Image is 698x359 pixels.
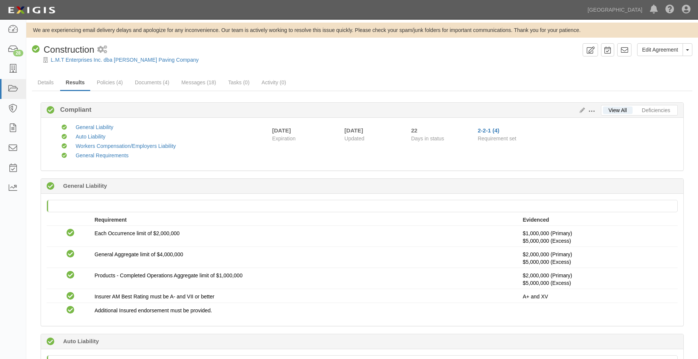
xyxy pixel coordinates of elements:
[272,126,291,134] div: [DATE]
[256,75,292,90] a: Activity (0)
[62,125,67,130] i: Compliant
[32,75,59,90] a: Details
[13,50,23,56] div: 28
[47,338,55,346] i: Compliant 88 days (since 05/16/2025)
[76,143,176,149] a: Workers Compensation/Employers Liability
[523,259,571,265] span: Policy #N-EC700076500 Insurer: Greenwich Insurance Company
[523,272,672,287] p: $2,000,000 (Primary)
[51,57,198,63] a: L.M.T Enterprises Inc. dba [PERSON_NAME] Paving Company
[523,280,571,286] span: Policy #N-EC700076500 Insurer: Greenwich Insurance Company
[478,127,500,134] a: 2-2-1 (4)
[478,135,516,141] span: Requirement set
[60,75,91,91] a: Results
[344,126,400,134] div: [DATE]
[344,135,364,141] span: Updated
[63,182,107,190] b: General Liability
[6,3,58,17] img: logo-5460c22ac91f19d4615b14bd174203de0afe785f0fc80cf4dbbc73dc1793850b.png
[62,134,67,140] i: Compliant
[411,126,472,134] div: Since 07/21/2025
[94,217,127,223] strong: Requirement
[63,337,99,345] b: Auto Liability
[62,153,67,158] i: Compliant
[47,106,55,114] i: Compliant
[523,251,672,266] p: $2,000,000 (Primary)
[94,294,214,300] span: Insurer AM Best Rating must be A- and VII or better
[26,26,698,34] div: We are experiencing email delivery delays and apologize for any inconvenience. Our team is active...
[44,44,94,55] span: Construction
[94,251,183,257] span: General Aggregate limit of $4,000,000
[584,2,646,17] a: [GEOGRAPHIC_DATA]
[32,43,94,56] div: Construction
[577,107,585,113] a: Edit Results
[55,105,91,114] b: Compliant
[67,250,74,258] i: Compliant
[94,272,242,278] span: Products - Completed Operations Aggregate limit of $1,000,000
[665,5,674,14] i: Help Center - Complianz
[637,43,683,56] a: Edit Agreement
[129,75,175,90] a: Documents (4)
[76,134,105,140] a: Auto Liability
[76,152,129,158] a: General Requirements
[523,217,549,223] strong: Evidenced
[94,230,179,236] span: Each Occurrence limit of $2,000,000
[523,293,672,300] p: A+ and XV
[62,144,67,149] i: Compliant
[67,306,74,314] i: Compliant
[67,292,74,300] i: Compliant
[636,106,676,114] a: Deficiencies
[67,271,74,279] i: Compliant
[523,230,672,245] p: $1,000,000 (Primary)
[176,75,222,90] a: Messages (18)
[523,238,571,244] span: Policy #N-EC700076500 Insurer: Greenwich Insurance Company
[32,46,40,53] i: Compliant
[67,229,74,237] i: Compliant
[223,75,255,90] a: Tasks (0)
[411,135,444,141] span: Days in status
[76,124,113,130] a: General Liability
[97,46,107,54] i: 2 scheduled workflows
[47,183,55,190] i: Compliant 88 days (since 05/16/2025)
[91,75,128,90] a: Policies (4)
[603,106,633,114] a: View All
[94,307,212,313] span: Additional Insured endorsement must be provided.
[272,135,339,142] span: Expiration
